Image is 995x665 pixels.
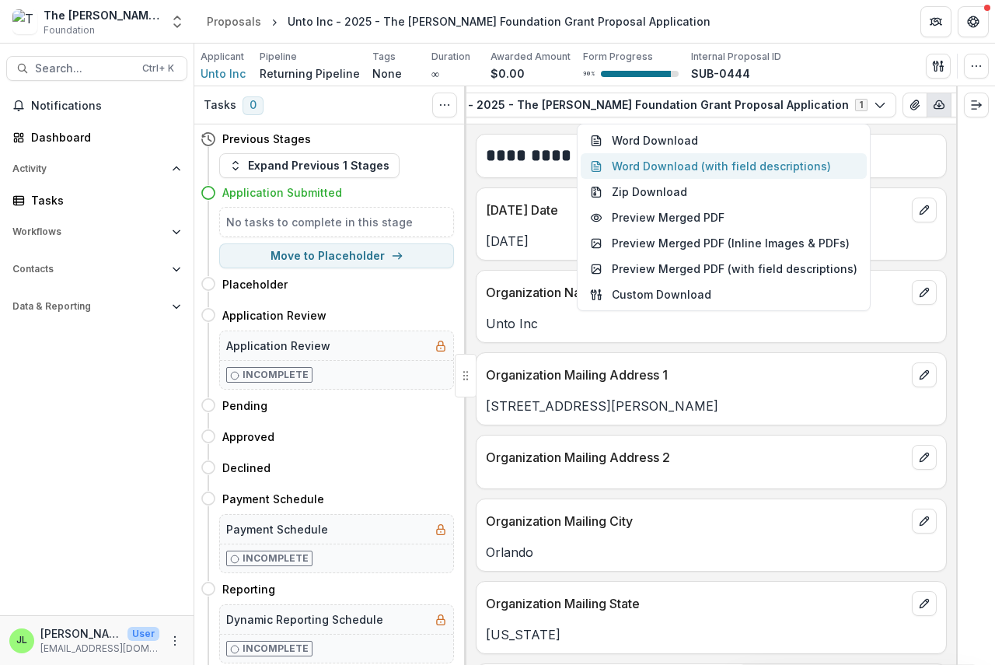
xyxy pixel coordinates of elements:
button: Search... [6,56,187,81]
h4: Pending [222,397,267,414]
h5: Application Review [226,338,330,354]
p: Awarded Amount [491,50,571,64]
span: Foundation [44,23,95,37]
h3: Tasks [204,99,236,112]
p: Tags [372,50,396,64]
p: [STREET_ADDRESS][PERSON_NAME] [486,397,937,415]
span: Workflows [12,226,166,237]
button: Open Data & Reporting [6,294,187,319]
div: Proposals [207,13,261,30]
p: Incomplete [243,368,309,382]
p: Organization Name [486,283,906,302]
button: Notifications [6,93,187,118]
a: Tasks [6,187,187,213]
span: Contacts [12,264,166,275]
p: Organization Mailing City [486,512,906,530]
div: Unto Inc - 2025 - The [PERSON_NAME] Foundation Grant Proposal Application [288,13,710,30]
h4: Payment Schedule [222,491,324,507]
a: Dashboard [6,124,187,150]
span: Activity [12,163,166,174]
p: Form Progress [583,50,653,64]
p: [DATE] [486,232,937,250]
span: Search... [35,62,133,75]
button: Open Contacts [6,257,187,282]
h5: Dynamic Reporting Schedule [226,611,383,628]
p: [PERSON_NAME] [40,625,121,642]
div: Dashboard [31,129,175,145]
div: Tasks [31,192,175,208]
button: edit [912,445,937,470]
h5: No tasks to complete in this stage [226,214,447,230]
p: SUB-0444 [691,65,750,82]
button: edit [912,591,937,616]
button: Open Activity [6,156,187,181]
h5: Payment Schedule [226,521,328,537]
button: Get Help [958,6,989,37]
h4: Approved [222,429,274,445]
h4: Declined [222,460,271,476]
h4: Placeholder [222,276,288,292]
p: ∞ [431,65,439,82]
p: 90 % [583,68,595,79]
p: User [127,627,159,641]
button: Edit as form [951,93,976,117]
h4: Application Submitted [222,184,342,201]
button: edit [912,362,937,387]
nav: breadcrumb [201,10,717,33]
p: Incomplete [243,642,309,656]
button: edit [912,280,937,305]
button: Open entity switcher [166,6,188,37]
p: Organization Mailing Address 2 [486,448,906,467]
p: Organization Mailing Address 1 [486,366,906,384]
p: $0.00 [491,65,525,82]
p: Incomplete [243,551,309,565]
button: Expand Previous 1 Stages [219,153,400,178]
p: Pipeline [260,50,297,64]
button: Toggle View Cancelled Tasks [432,93,457,117]
div: Ctrl + K [139,60,177,77]
button: Open Workflows [6,219,187,244]
button: edit [912,509,937,534]
p: Unto Inc [486,314,937,333]
p: Internal Proposal ID [691,50,781,64]
div: The [PERSON_NAME] Foundation [44,7,160,23]
h4: Previous Stages [222,131,311,147]
button: View Attached Files [902,93,927,117]
p: Organization Mailing State [486,594,906,613]
p: Duration [431,50,470,64]
p: [DATE] Date [486,201,906,219]
button: More [166,632,184,650]
span: Notifications [31,100,181,113]
button: Unto Inc - 2025 - The [PERSON_NAME] Foundation Grant Proposal Application1 [409,93,896,117]
button: Expand right [964,93,989,117]
p: Applicant [201,50,244,64]
p: [EMAIL_ADDRESS][DOMAIN_NAME] [40,642,159,656]
button: edit [912,198,937,222]
a: Proposals [201,10,267,33]
button: Move to Placeholder [219,243,454,268]
p: None [372,65,402,82]
h4: Application Review [222,307,326,324]
p: Orlando [486,543,937,562]
p: Returning Pipeline [260,65,360,82]
span: 0 [243,96,264,115]
button: Partners [920,6,951,37]
h4: Reporting [222,581,275,597]
a: Unto Inc [201,65,246,82]
div: Joye Lane [16,635,27,646]
span: Data & Reporting [12,301,166,312]
img: The Bolick Foundation [12,9,37,34]
p: [US_STATE] [486,625,937,644]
